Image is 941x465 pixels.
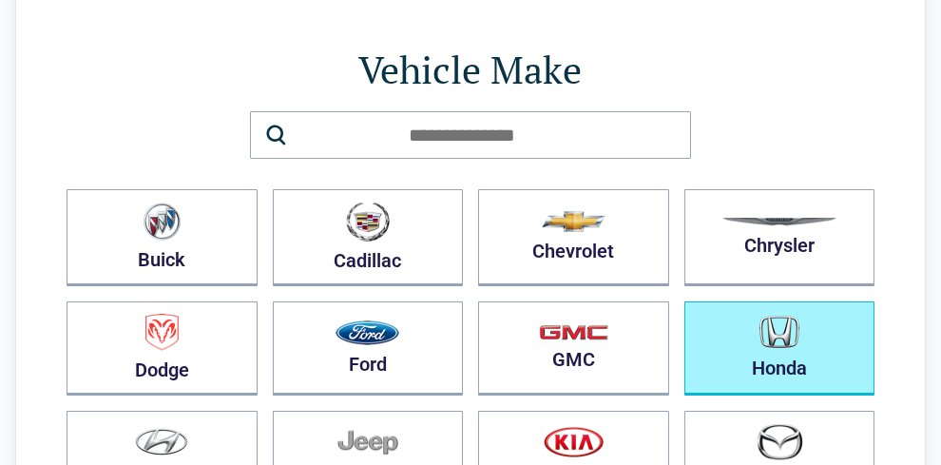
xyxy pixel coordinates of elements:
button: Chevrolet [478,189,669,286]
button: Ford [273,301,464,396]
button: Cadillac [273,189,464,286]
button: Dodge [67,301,258,396]
button: Buick [67,189,258,286]
h1: Vehicle Make [67,43,874,96]
button: Honda [684,301,875,396]
button: GMC [478,301,669,396]
button: Chrysler [684,189,875,286]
